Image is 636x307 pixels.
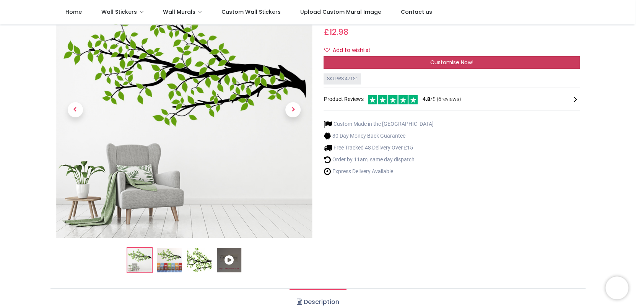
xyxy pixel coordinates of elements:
[300,8,381,16] span: Upload Custom Mural Image
[163,8,195,16] span: Wall Murals
[56,20,94,199] a: Previous
[324,47,329,53] i: Add to wishlist
[324,156,433,164] li: Order by 11am, same day dispatch
[324,167,433,175] li: Express Delivery Available
[274,20,312,199] a: Next
[324,44,377,57] button: Add to wishlistAdd to wishlist
[324,144,433,152] li: Free Tracked 48 Delivery Over £15
[430,58,473,66] span: Customise Now!
[605,276,628,299] iframe: Brevo live chat
[324,120,433,128] li: Custom Made in the [GEOGRAPHIC_DATA]
[324,73,361,84] div: SKU: WS-47181
[68,102,83,117] span: Previous
[401,8,432,16] span: Contact us
[324,94,580,104] div: Product Reviews
[422,96,430,102] span: 4.8
[101,8,137,16] span: Wall Stickers
[221,8,280,16] span: Custom Wall Stickers
[157,248,182,272] img: WS-47181-02
[65,8,82,16] span: Home
[187,248,211,272] img: WS-47181-03
[329,26,348,37] span: 12.98
[127,248,152,272] img: Tree Branch Green Leaves Wall Sticker
[324,26,348,37] span: £
[324,132,433,140] li: 30 Day Money Back Guarantee
[422,96,461,103] span: /5 ( 6 reviews)
[285,102,301,117] span: Next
